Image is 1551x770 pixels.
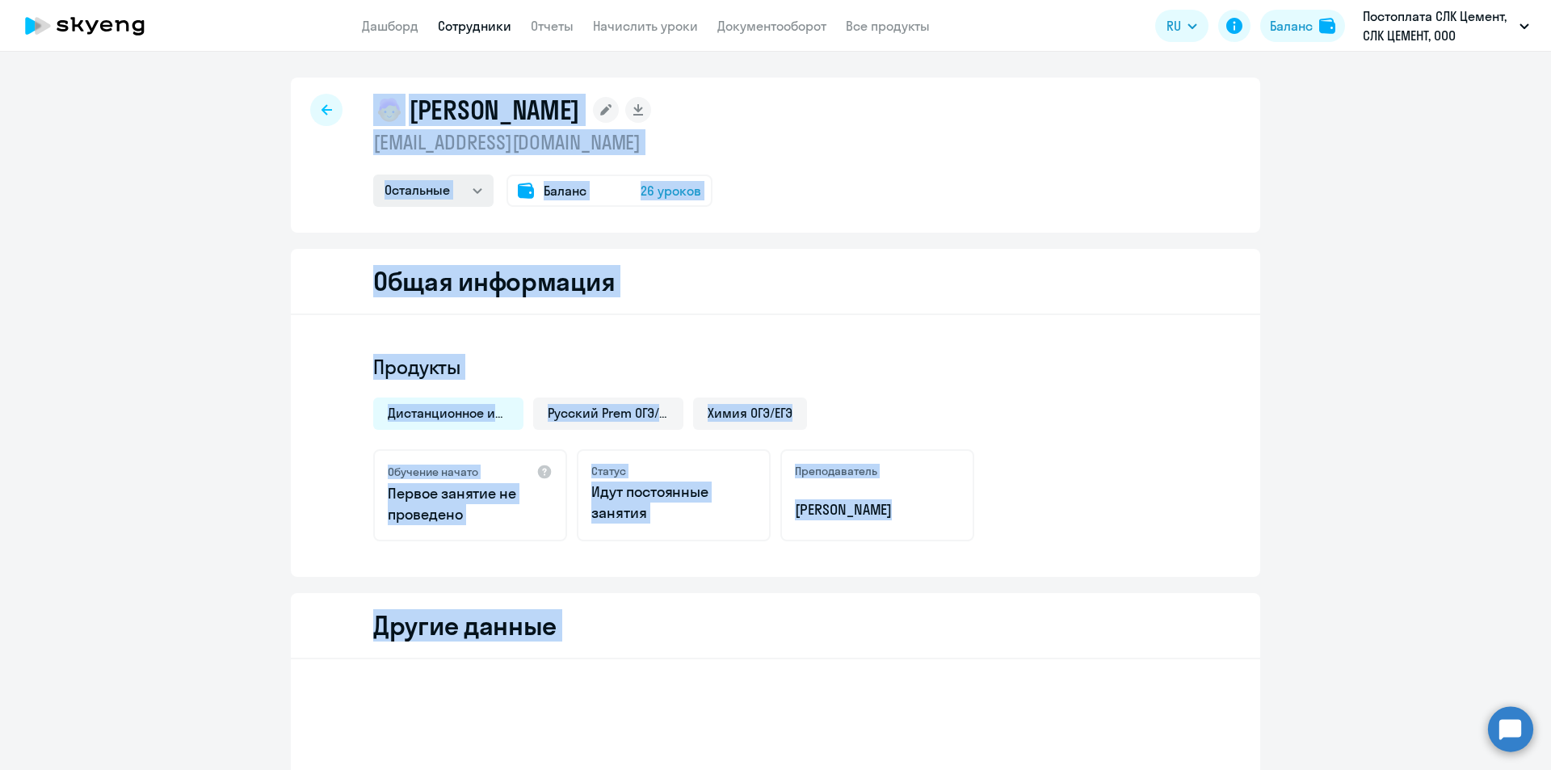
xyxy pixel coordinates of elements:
img: balance [1319,18,1335,34]
button: Постоплата СЛК Цемент, СЛК ЦЕМЕНТ, ООО [1355,6,1537,45]
p: Первое занятие не проведено [388,483,553,525]
a: Все продукты [846,18,930,34]
h1: [PERSON_NAME] [409,94,580,126]
a: Сотрудники [438,18,511,34]
a: Дашборд [362,18,418,34]
h2: Общая информация [373,265,615,297]
span: Баланс [544,181,586,200]
button: RU [1155,10,1208,42]
a: Документооборот [717,18,826,34]
span: Химия ОГЭ/ЕГЭ [708,404,792,422]
h5: Преподаватель [795,464,877,478]
span: RU [1166,16,1181,36]
span: Дистанционное индивидуальное занятие по физике для подготовки к ОГЭ и ЕГЭ [388,404,509,422]
p: [EMAIL_ADDRESS][DOMAIN_NAME] [373,129,712,155]
img: child [373,94,406,126]
button: Балансbalance [1260,10,1345,42]
h4: Продукты [373,354,1178,380]
a: Отчеты [531,18,574,34]
h5: Обучение начато [388,465,478,479]
p: Идут постоянные занятия [591,482,756,524]
h5: Статус [591,464,626,478]
a: Начислить уроки [593,18,698,34]
span: Русский Prem ОГЭ/ЕГЭ [548,404,669,422]
p: [PERSON_NAME] [795,499,960,520]
h2: Другие данные [373,609,557,642]
p: Постоплата СЛК Цемент, СЛК ЦЕМЕНТ, ООО [1363,6,1513,45]
span: 26 уроков [641,181,701,200]
div: Баланс [1270,16,1313,36]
